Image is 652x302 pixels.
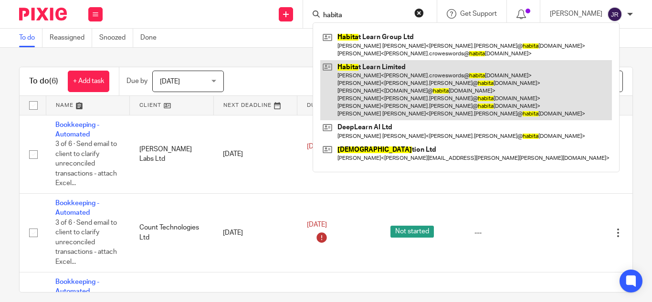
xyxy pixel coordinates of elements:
[130,194,214,272] td: Count Technologies Ltd
[49,77,58,85] span: (6)
[55,122,99,138] a: Bookkeeping - Automated
[140,29,164,47] a: Done
[19,29,42,47] a: To do
[474,228,539,238] div: ---
[414,8,424,18] button: Clear
[29,76,58,86] h1: To do
[55,141,117,187] span: 3 of 6 · Send email to client to clarify unreconciled transactions - attach Excel...
[390,226,434,238] span: Not started
[55,279,99,295] a: Bookkeeping - Automated
[213,194,297,272] td: [DATE]
[213,115,297,194] td: [DATE]
[68,71,109,92] a: + Add task
[99,29,133,47] a: Snoozed
[19,8,67,21] img: Pixie
[607,7,622,22] img: svg%3E
[550,9,602,19] p: [PERSON_NAME]
[130,115,214,194] td: [PERSON_NAME] Labs Ltd
[322,11,408,20] input: Search
[160,78,180,85] span: [DATE]
[55,219,117,265] span: 3 of 6 · Send email to client to clarify unreconciled transactions - attach Excel...
[50,29,92,47] a: Reassigned
[460,10,497,17] span: Get Support
[55,200,99,216] a: Bookkeeping - Automated
[307,222,327,229] span: [DATE]
[307,143,327,150] span: [DATE]
[126,76,147,86] p: Due by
